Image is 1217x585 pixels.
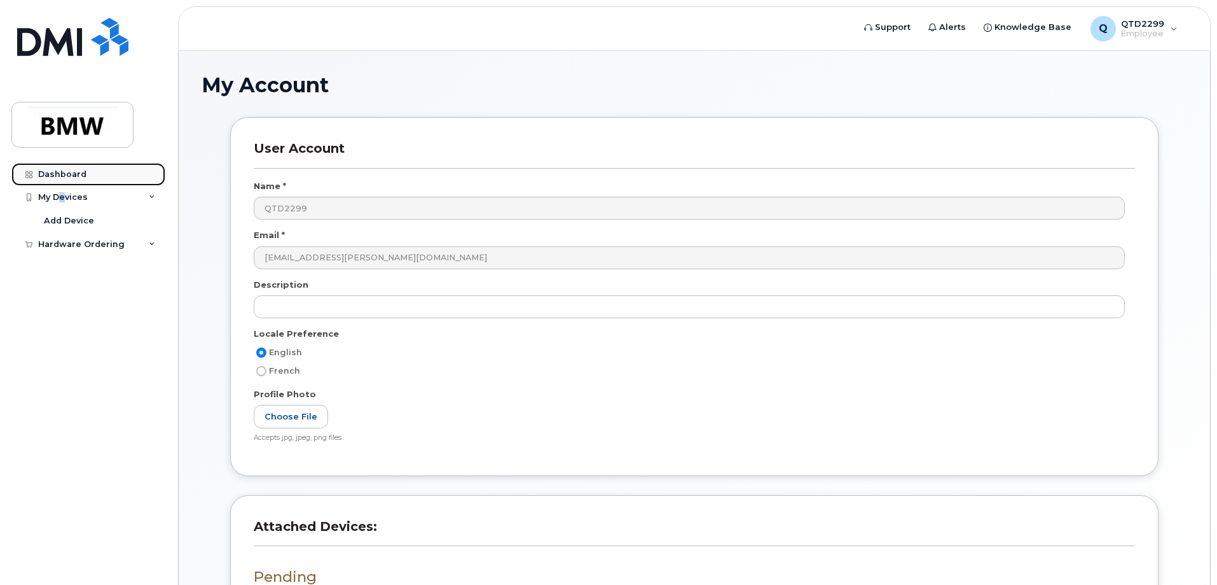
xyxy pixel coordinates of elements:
span: French [269,366,300,376]
iframe: Messenger Launcher [1162,530,1207,575]
h1: My Account [202,74,1187,96]
h3: Pending [254,569,1135,585]
label: Name * [254,180,286,192]
h3: User Account [254,141,1135,168]
label: Email * [254,229,285,241]
label: Locale Preference [254,328,339,340]
input: French [256,366,266,376]
input: English [256,348,266,358]
div: Accepts jpg, jpeg, png files [254,433,1125,443]
label: Profile Photo [254,388,316,400]
span: English [269,348,302,357]
h3: Attached Devices: [254,519,1135,546]
label: Description [254,279,308,291]
label: Choose File [254,405,328,428]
